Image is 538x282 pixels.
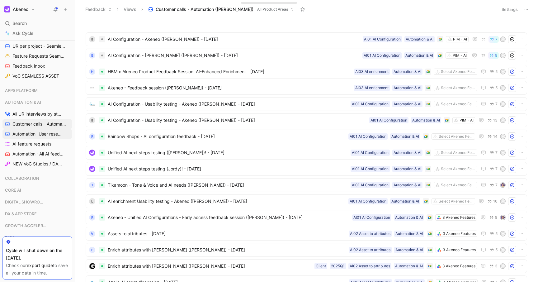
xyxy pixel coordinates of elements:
[488,165,499,172] button: 7
[27,263,53,268] a: export guide
[395,247,423,253] div: Automation & AI
[2,209,72,218] div: DX & APP STORE
[121,5,139,14] button: Views
[441,182,476,188] div: Select Akeneo Features
[89,150,95,156] img: logo
[89,263,95,269] img: logo
[2,5,36,14] button: AkeneoAkeneo
[352,101,389,107] div: AI01 AI Configuration
[89,231,95,237] div: V
[5,211,37,217] span: DX & APP STORE
[89,247,95,253] div: F
[441,150,476,156] div: Select Akeneo Features
[86,227,527,241] a: VAssets to attributes - [DATE]3 Akeneo FeaturesAutomation & AIAI02 Asset to attributes5M
[394,150,421,156] div: Automation & AI
[5,187,21,193] span: CORE AI
[83,5,115,14] button: Feedback
[499,5,521,14] button: Settings
[495,248,498,252] span: 5
[5,222,48,229] span: GROWTH ACCELERATION
[486,117,499,124] button: 13
[12,63,45,69] span: Feedback inbox
[2,233,72,242] div: PMX
[108,214,350,221] span: Akeneo - Unified AI Configurations - Early access feedback session ([PERSON_NAME]) - [DATE]
[257,6,288,12] span: All Product Areas
[391,133,419,140] div: Automation & AI
[355,69,389,75] div: AI03 AI enrichment
[2,51,72,61] a: Feature Requests Seamless Assets
[501,199,505,203] div: M
[2,185,72,195] div: CORE AI
[89,36,95,42] div: B
[2,209,72,220] div: DX & APP STORE
[355,85,389,91] div: AI03 AI enrichment
[108,181,348,189] span: Tikamoon - Tone & Voice and AI needs ([PERSON_NAME]) - [DATE]
[501,215,505,220] img: avatar
[156,6,253,12] span: Customer calls - Automation ([PERSON_NAME])
[86,113,527,127] a: BAI Configuration - Usability testing - Akeneo ([PERSON_NAME]) - [DATE]PIM - AIAutomation & AIAI0...
[89,133,95,140] div: R
[108,262,312,270] span: Enrich attributes with [PERSON_NAME] ([PERSON_NAME]) - [DATE]
[2,109,72,119] a: All UR interviews by status
[2,197,72,207] div: DIGITAL SHOWROOM
[331,263,345,269] div: 2025Q1
[501,118,505,122] div: M
[353,214,390,221] div: AI01 AI Configuration
[495,86,498,90] span: 5
[370,117,407,123] div: AI01 AI Configuration
[350,198,386,204] div: AI01 AI Configuration
[12,151,64,157] span: Automation · All AI feedbacks
[501,183,505,187] img: avatar
[488,214,499,221] button: 8
[86,49,527,62] a: BAI Configuration - [PERSON_NAME] ([PERSON_NAME]) - [DATE]PIM - AIAutomation & AIAI01 AI Configur...
[2,19,72,28] div: Search
[443,231,476,237] div: 3 Akeneo Features
[495,70,498,74] span: 5
[501,248,505,252] div: M
[89,85,95,91] img: logo
[6,247,69,262] div: Cycle will shut down on the [DATE].
[89,166,95,172] img: logo
[352,150,389,156] div: AI01 AI Configuration
[12,131,64,137] span: Automation -User research per project
[406,36,433,42] div: Automation & AI
[493,135,498,138] span: 14
[488,68,499,75] button: 5
[5,199,46,205] span: DIGITAL SHOWROOM
[394,69,421,75] div: Automation & AI
[12,111,64,117] span: All UR interviews by status
[486,133,499,140] button: 14
[89,214,95,221] div: R
[86,81,527,95] a: logoAkeneo - Feedback session ([PERSON_NAME]) - [DATE]Select Akeneo FeaturesAutomation & AIAI03 A...
[108,68,352,75] span: HBM x Akeneo Product Feedback Session: AI-Enhanced Enrichment - [DATE]
[2,86,72,95] div: APPS PLATFORM
[2,221,72,232] div: GROWTH ACCELERATION
[86,194,527,208] a: LAI enrichment Usability testing - Akeneo ([PERSON_NAME]) - [DATE]Select Akeneo FeaturesAutomatio...
[488,84,499,91] button: 5
[2,174,72,183] div: COLLABORATION
[2,71,72,81] a: VoC SEAMLESS ASSET
[453,52,467,59] div: PIM - AI
[488,52,499,59] button: 8
[488,246,499,253] button: 5
[12,30,33,37] span: Ask Cycle
[12,121,66,127] span: Customer calls - Automation ([PERSON_NAME])
[495,264,498,268] span: 3
[501,151,505,155] div: M
[108,149,348,156] span: Unified AI next steps testing ([PERSON_NAME])! - [DATE]
[364,52,400,59] div: AI01 AI Configuration
[501,232,505,236] div: M
[442,263,475,269] div: 3 Akeneo Features
[86,211,527,224] a: RAkeneo - Unified AI Configurations - Early access feedback session ([PERSON_NAME]) - [DATE]3 Ake...
[488,182,499,189] button: 7
[86,65,527,79] a: HHBM x Akeneo Product Feedback Session: AI-Enhanced Enrichment - [DATE]Select Akeneo FeaturesAuto...
[488,263,499,270] button: 3
[495,102,498,106] span: 7
[86,32,527,46] a: BAI Configuration - Akeneo ([PERSON_NAME]) - [DATE]PIM - AIAutomation & AIAI01 AI Configuration7H
[89,69,95,75] div: H
[2,61,72,71] a: Feedback inbox
[5,87,38,93] span: APPS PLATFORM
[2,20,72,81] div: SEAMLESS ASSETAll user research - Seamless Asset ([PERSON_NAME])UR per project - Seamless assets ...
[2,98,72,169] div: AUTOMATION & AIAll UR interviews by statusCustomer calls - Automation ([PERSON_NAME])Automation -...
[2,159,72,169] a: NEW VoC Studios / DAM & Automation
